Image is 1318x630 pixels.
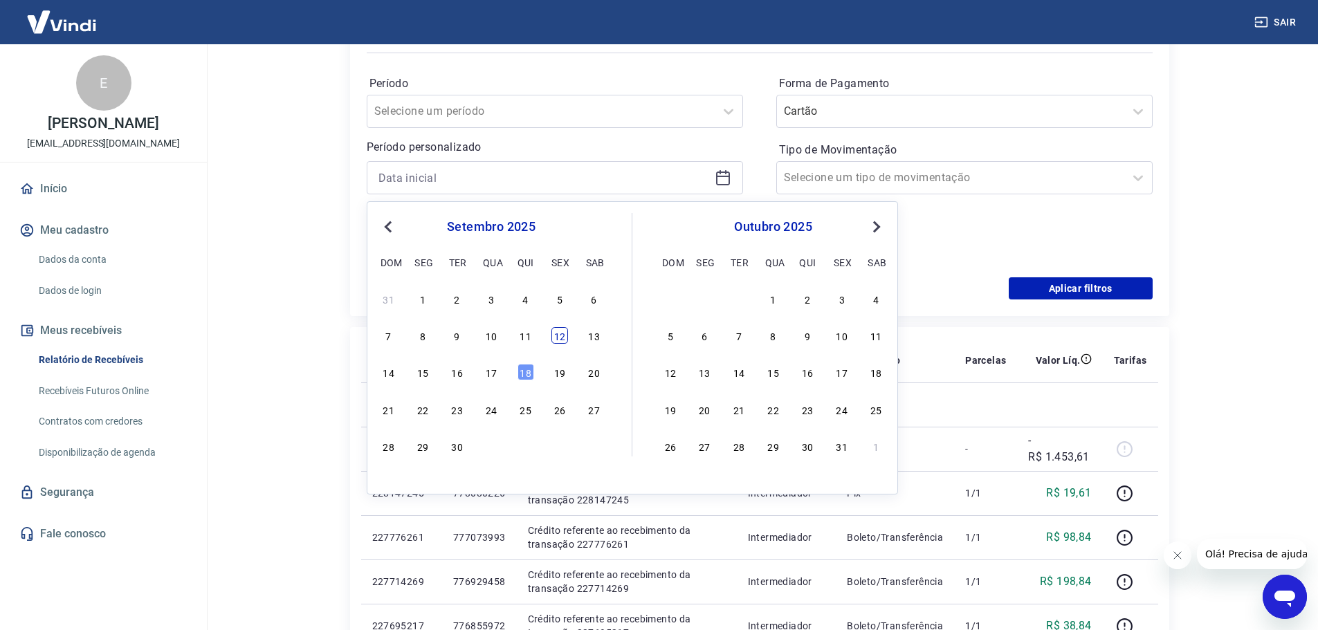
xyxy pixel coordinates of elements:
[765,364,782,380] div: Choose quarta-feira, 15 de outubro de 2025
[662,364,679,380] div: Choose domingo, 12 de outubro de 2025
[367,139,743,156] p: Período personalizado
[586,438,603,454] div: Choose sábado, 4 de outubro de 2025
[449,364,466,380] div: Choose terça-feira, 16 de setembro de 2025
[765,401,782,418] div: Choose quarta-feira, 22 de outubro de 2025
[1263,575,1307,619] iframe: Botão para abrir a janela de mensagens
[483,438,500,454] div: Choose quarta-feira, 1 de outubro de 2025
[551,364,568,380] div: Choose sexta-feira, 19 de setembro de 2025
[453,530,506,544] p: 777073993
[1164,541,1191,569] iframe: Fechar mensagem
[834,401,850,418] div: Choose sexta-feira, 24 de outubro de 2025
[765,327,782,344] div: Choose quarta-feira, 8 de outubro de 2025
[765,290,782,307] div: Choose quarta-feira, 1 de outubro de 2025
[33,407,190,436] a: Contratos com credores
[528,568,726,595] p: Crédito referente ao recebimento da transação 227714269
[868,364,884,380] div: Choose sábado, 18 de outubro de 2025
[696,438,713,454] div: Choose segunda-feira, 27 de outubro de 2025
[847,530,943,544] p: Boleto/Transferência
[696,401,713,418] div: Choose segunda-feira, 20 de outubro de 2025
[381,254,397,270] div: dom
[372,575,431,589] p: 227714269
[696,290,713,307] div: Choose segunda-feira, 29 de setembro de 2025
[414,364,431,380] div: Choose segunda-feira, 15 de setembro de 2025
[834,438,850,454] div: Choose sexta-feira, 31 de outubro de 2025
[369,75,740,92] label: Período
[586,364,603,380] div: Choose sábado, 20 de setembro de 2025
[483,364,500,380] div: Choose quarta-feira, 17 de setembro de 2025
[414,254,431,270] div: seg
[834,254,850,270] div: sex
[965,353,1006,367] p: Parcelas
[449,327,466,344] div: Choose terça-feira, 9 de setembro de 2025
[17,315,190,346] button: Meus recebíveis
[662,438,679,454] div: Choose domingo, 26 de outubro de 2025
[381,364,397,380] div: Choose domingo, 14 de setembro de 2025
[868,438,884,454] div: Choose sábado, 1 de novembro de 2025
[834,327,850,344] div: Choose sexta-feira, 10 de outubro de 2025
[662,401,679,418] div: Choose domingo, 19 de outubro de 2025
[381,401,397,418] div: Choose domingo, 21 de setembro de 2025
[33,346,190,374] a: Relatório de Recebíveis
[799,290,816,307] div: Choose quinta-feira, 2 de outubro de 2025
[965,442,1006,456] p: -
[414,438,431,454] div: Choose segunda-feira, 29 de setembro de 2025
[551,401,568,418] div: Choose sexta-feira, 26 de setembro de 2025
[731,254,747,270] div: ter
[731,364,747,380] div: Choose terça-feira, 14 de outubro de 2025
[449,401,466,418] div: Choose terça-feira, 23 de setembro de 2025
[518,254,534,270] div: qui
[449,438,466,454] div: Choose terça-feira, 30 de setembro de 2025
[731,327,747,344] div: Choose terça-feira, 7 de outubro de 2025
[414,327,431,344] div: Choose segunda-feira, 8 de setembro de 2025
[518,364,534,380] div: Choose quinta-feira, 18 de setembro de 2025
[731,401,747,418] div: Choose terça-feira, 21 de outubro de 2025
[696,364,713,380] div: Choose segunda-feira, 13 de outubro de 2025
[551,438,568,454] div: Choose sexta-feira, 3 de outubro de 2025
[779,75,1150,92] label: Forma de Pagamento
[799,327,816,344] div: Choose quinta-feira, 9 de outubro de 2025
[834,364,850,380] div: Choose sexta-feira, 17 de outubro de 2025
[449,290,466,307] div: Choose terça-feira, 2 de setembro de 2025
[731,438,747,454] div: Choose terça-feira, 28 de outubro de 2025
[378,167,709,188] input: Data inicial
[1046,529,1091,546] p: R$ 98,84
[586,290,603,307] div: Choose sábado, 6 de setembro de 2025
[868,327,884,344] div: Choose sábado, 11 de outubro de 2025
[1114,353,1147,367] p: Tarifas
[662,290,679,307] div: Choose domingo, 28 de setembro de 2025
[518,290,534,307] div: Choose quinta-feira, 4 de setembro de 2025
[27,136,180,151] p: [EMAIL_ADDRESS][DOMAIN_NAME]
[847,575,943,589] p: Boleto/Transferência
[799,401,816,418] div: Choose quinta-feira, 23 de outubro de 2025
[868,219,885,235] button: Next Month
[33,377,190,405] a: Recebíveis Futuros Online
[586,254,603,270] div: sab
[378,219,604,235] div: setembro 2025
[414,290,431,307] div: Choose segunda-feira, 1 de setembro de 2025
[378,288,604,456] div: month 2025-09
[834,290,850,307] div: Choose sexta-feira, 3 de outubro de 2025
[551,290,568,307] div: Choose sexta-feira, 5 de setembro de 2025
[1040,573,1092,590] p: R$ 198,84
[76,55,131,111] div: E
[551,254,568,270] div: sex
[965,575,1006,589] p: 1/1
[662,254,679,270] div: dom
[748,530,825,544] p: Intermediador
[799,364,816,380] div: Choose quinta-feira, 16 de outubro de 2025
[17,519,190,549] a: Fale conosco
[965,530,1006,544] p: 1/1
[17,477,190,508] a: Segurança
[1009,277,1153,299] button: Aplicar filtros
[483,401,500,418] div: Choose quarta-feira, 24 de setembro de 2025
[33,438,190,467] a: Disponibilização de agenda
[8,10,116,21] span: Olá! Precisa de ajuda?
[965,486,1006,500] p: 1/1
[528,524,726,551] p: Crédito referente ao recebimento da transação 227776261
[33,277,190,305] a: Dados de login
[1197,539,1307,569] iframe: Mensagem da empresa
[1036,353,1081,367] p: Valor Líq.
[779,142,1150,158] label: Tipo de Movimentação
[551,327,568,344] div: Choose sexta-feira, 12 de setembro de 2025
[660,288,886,456] div: month 2025-10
